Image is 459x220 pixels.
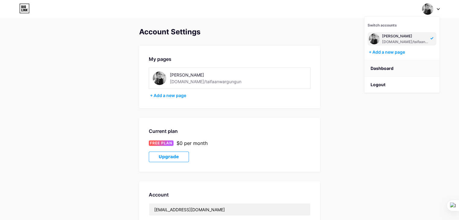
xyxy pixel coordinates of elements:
[368,23,397,27] span: Switch accounts
[382,39,429,44] div: [DOMAIN_NAME]/taifaanwargungun
[369,33,380,44] img: taifaanwargungun
[153,71,166,85] img: taifaanwargungun
[150,93,311,99] div: + Add a new page
[149,152,189,162] button: Upgrade
[149,203,310,215] input: Email
[149,55,311,63] div: My pages
[149,127,311,135] div: Current plan
[369,49,436,55] div: + Add a new page
[177,140,208,147] div: $0 per month
[365,60,439,77] a: Dashboard
[365,77,439,93] li: Logout
[170,72,255,78] div: [PERSON_NAME]
[150,140,172,146] span: FREE PLAN
[382,34,429,39] div: [PERSON_NAME]
[139,28,320,36] div: Account Settings
[170,78,241,85] div: [DOMAIN_NAME]/taifaanwargungun
[422,3,433,15] img: taifaanwargungun
[159,154,179,159] span: Upgrade
[149,191,311,198] div: Account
